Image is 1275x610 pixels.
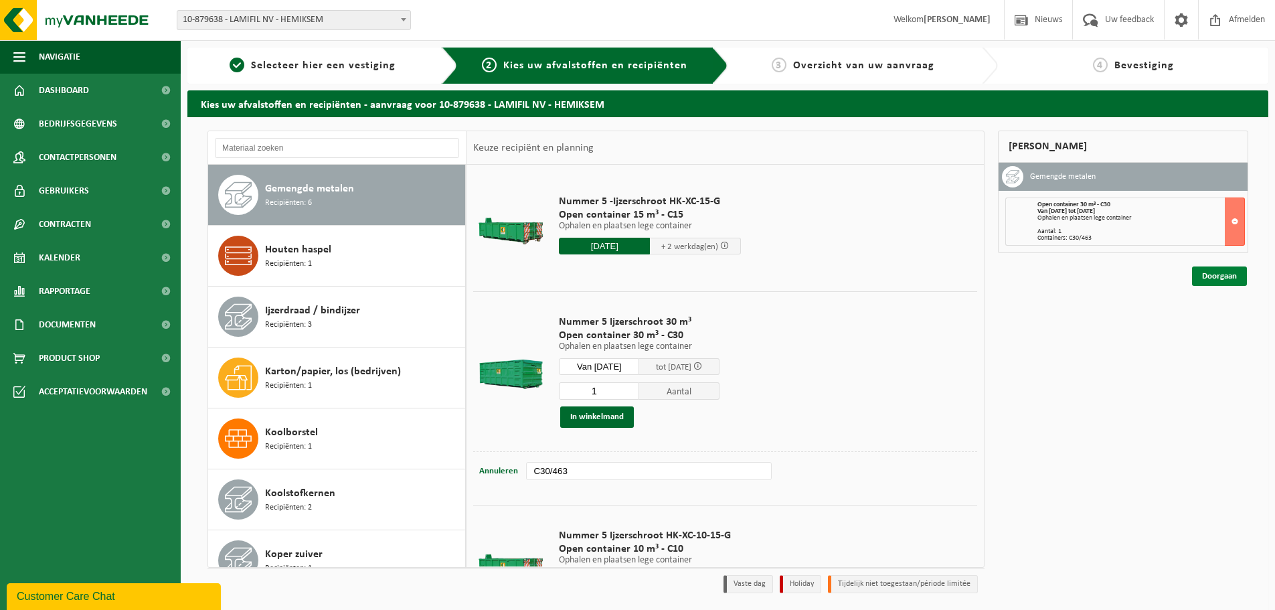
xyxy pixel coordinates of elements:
[215,138,459,158] input: Materiaal zoeken
[1114,60,1174,71] span: Bevestiging
[265,197,312,210] span: Recipiënten: 6
[559,556,741,565] p: Ophalen en plaatsen lege container
[466,131,600,165] div: Keuze recipiënt en planning
[559,329,719,342] span: Open container 30 m³ - C30
[39,208,91,241] span: Contracten
[482,58,497,72] span: 2
[208,530,466,591] button: Koper zuiver Recipiënten: 1
[793,60,934,71] span: Overzicht van uw aanvraag
[559,208,741,222] span: Open container 15 m³ - C15
[724,575,773,593] li: Vaste dag
[661,242,718,251] span: + 2 werkdag(en)
[265,258,312,271] span: Recipiënten: 1
[265,242,331,258] span: Houten haspel
[208,348,466,408] button: Karton/papier, los (bedrijven) Recipiënten: 1
[1093,58,1108,72] span: 4
[265,485,335,502] span: Koolstofkernen
[39,341,100,375] span: Product Shop
[559,542,741,556] span: Open container 10 m³ - C10
[1037,201,1110,208] span: Open container 30 m³ - C30
[39,74,89,107] span: Dashboard
[1192,266,1247,286] a: Doorgaan
[656,363,691,372] span: tot [DATE]
[559,238,650,254] input: Selecteer datum
[924,15,991,25] strong: [PERSON_NAME]
[998,131,1248,163] div: [PERSON_NAME]
[559,358,639,375] input: Selecteer datum
[559,315,719,329] span: Nummer 5 Ijzerschroot 30 m³
[39,174,89,208] span: Gebruikers
[478,462,519,481] button: Annuleren
[39,107,117,141] span: Bedrijfsgegevens
[559,195,741,208] span: Nummer 5 -Ijzerschroot HK-XC-15-G
[1037,235,1244,242] div: Containers: C30/463
[187,90,1268,117] h2: Kies uw afvalstoffen en recipiënten - aanvraag voor 10-879638 - LAMIFIL NV - HEMIKSEM
[39,308,96,341] span: Documenten
[265,319,312,331] span: Recipiënten: 3
[559,529,741,542] span: Nummer 5 Ijzerschroot HK-XC-10-15-G
[479,467,518,475] span: Annuleren
[780,575,821,593] li: Holiday
[230,58,244,72] span: 1
[265,303,360,319] span: Ijzerdraad / bindijzer
[208,226,466,287] button: Houten haspel Recipiënten: 1
[265,181,354,197] span: Gemengde metalen
[208,408,466,469] button: Koolborstel Recipiënten: 1
[251,60,396,71] span: Selecteer hier een vestiging
[265,562,312,575] span: Recipiënten: 1
[265,546,323,562] span: Koper zuiver
[526,462,771,480] input: bv. C10-005
[265,364,401,380] span: Karton/papier, los (bedrijven)
[828,575,978,593] li: Tijdelijk niet toegestaan/période limitée
[265,425,318,441] span: Koolborstel
[560,406,634,428] button: In winkelmand
[1037,228,1244,235] div: Aantal: 1
[265,502,312,514] span: Recipiënten: 2
[503,60,687,71] span: Kies uw afvalstoffen en recipiënten
[39,275,90,308] span: Rapportage
[208,287,466,348] button: Ijzerdraad / bindijzer Recipiënten: 3
[177,10,411,30] span: 10-879638 - LAMIFIL NV - HEMIKSEM
[194,58,431,74] a: 1Selecteer hier een vestiging
[265,380,312,392] span: Recipiënten: 1
[559,342,719,352] p: Ophalen en plaatsen lege container
[772,58,786,72] span: 3
[265,441,312,453] span: Recipiënten: 1
[7,581,224,610] iframe: chat widget
[559,222,741,231] p: Ophalen en plaatsen lege container
[177,11,410,29] span: 10-879638 - LAMIFIL NV - HEMIKSEM
[639,382,719,400] span: Aantal
[208,165,466,226] button: Gemengde metalen Recipiënten: 6
[39,241,80,275] span: Kalender
[208,469,466,530] button: Koolstofkernen Recipiënten: 2
[39,375,147,408] span: Acceptatievoorwaarden
[1037,208,1095,215] strong: Van [DATE] tot [DATE]
[39,40,80,74] span: Navigatie
[1030,166,1096,187] h3: Gemengde metalen
[1037,215,1244,222] div: Ophalen en plaatsen lege container
[39,141,116,174] span: Contactpersonen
